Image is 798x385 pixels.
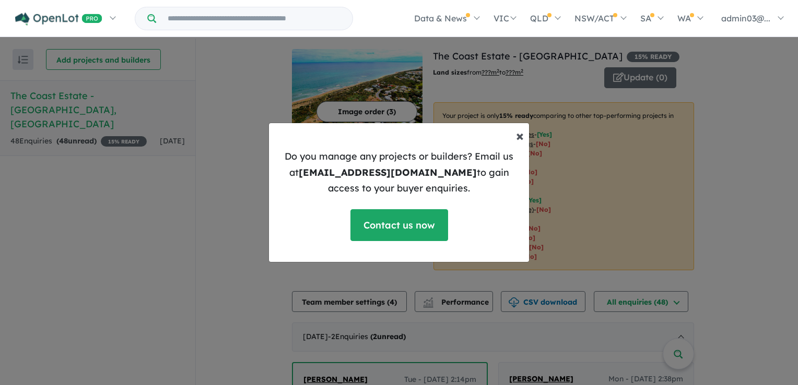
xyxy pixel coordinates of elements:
[299,166,477,178] b: [EMAIL_ADDRESS][DOMAIN_NAME]
[158,7,350,30] input: Try estate name, suburb, builder or developer
[516,126,524,145] span: ×
[350,209,448,241] a: Contact us now
[721,13,770,23] span: admin03@...
[15,13,102,26] img: Openlot PRO Logo White
[277,149,521,197] p: Do you manage any projects or builders? Email us at to gain access to your buyer enquiries.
